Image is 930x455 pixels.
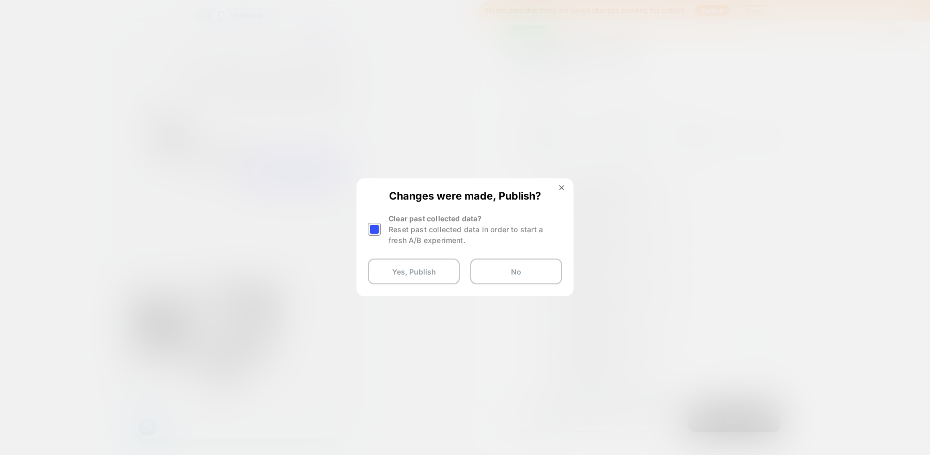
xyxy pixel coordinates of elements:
img: close [559,185,564,190]
span: Changes were made, Publish? [368,190,562,200]
div: Clear past collected data? [389,213,562,246]
span: Cala Fashion [110,126,205,146]
button: סרגל נגישות [3,384,26,406]
div: Reset past collected data in order to start a fresh A/B experiment. [389,224,562,246]
button: No [470,259,562,284]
